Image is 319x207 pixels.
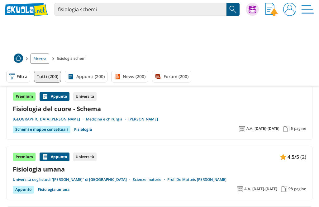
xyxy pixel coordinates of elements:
[228,5,238,14] img: Cerca appunti, riassunti o versioni
[86,117,128,122] a: Medicina e chirurgia
[65,71,107,82] a: Appunti (200)
[226,3,240,16] button: Search Button
[128,117,158,122] a: [PERSON_NAME]
[288,186,293,191] span: 98
[294,186,306,191] span: pagine
[239,126,245,132] img: Anno accademico
[73,153,97,161] div: Università
[111,71,148,82] a: News (200)
[249,6,256,13] img: Chiedi Tutor AI
[13,92,36,101] div: Premium
[167,177,226,182] a: Prof. De Matteis [PERSON_NAME]
[9,73,15,80] img: Filtra filtri mobile
[13,177,133,182] a: Università degli studi "[PERSON_NAME]" di [GEOGRAPHIC_DATA]
[152,71,191,82] a: Forum (200)
[255,126,279,131] span: [DATE]-[DATE]
[14,54,23,63] img: Home
[301,3,314,16] img: Menù
[244,186,251,191] span: A.A.
[38,186,69,193] a: Fisiologia umana
[288,153,299,161] span: 4.5/5
[6,71,30,82] button: Filtra
[13,186,34,193] div: Appunto
[252,186,277,191] span: [DATE]-[DATE]
[42,93,48,100] img: Appunti contenuto
[73,92,97,101] div: Università
[155,73,161,80] img: Forum filtro contenuto
[40,153,69,161] div: Appunto
[294,126,306,131] span: pagine
[14,54,23,64] a: Home
[291,126,293,131] span: 5
[13,153,36,161] div: Premium
[133,177,167,182] a: Scienze motorie
[40,92,69,101] div: Appunto
[13,126,70,133] div: Schemi e mappe concettuali
[283,3,296,16] img: User avatar
[57,54,89,64] span: fisiologia schemi
[114,73,120,80] img: News filtro contenuto
[281,186,287,192] img: Pagine
[246,126,253,131] span: A.A.
[55,3,226,16] input: Cerca appunti, riassunti o versioni
[280,154,286,160] img: Appunti contenuto
[283,126,289,132] img: Pagine
[42,154,48,160] img: Appunti contenuto
[31,54,49,64] a: Ricerca
[74,126,92,133] a: Fisiologia
[34,71,61,82] a: Tutti (200)
[265,3,278,16] img: Invia appunto
[13,105,306,113] a: Fisiologia del cuore - Schema
[68,73,74,80] img: Appunti filtro contenuto
[13,117,86,122] a: [GEOGRAPHIC_DATA][PERSON_NAME]
[237,186,243,192] img: Anno accademico
[300,153,306,161] span: (2)
[13,165,306,173] a: Fisiologia umana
